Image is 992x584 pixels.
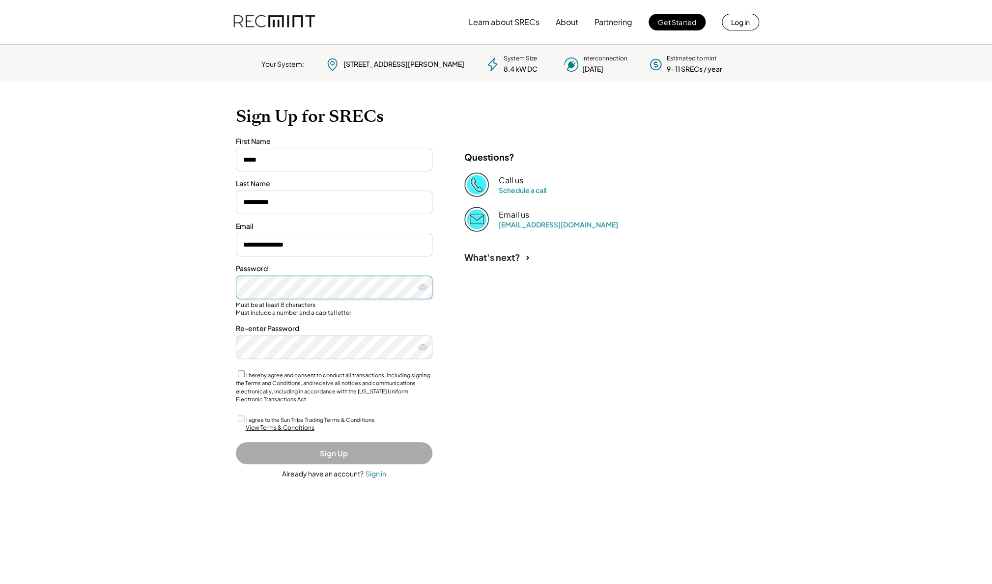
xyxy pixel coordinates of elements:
[236,324,432,334] div: Re-enter Password
[246,424,314,432] div: View Terms & Conditions
[504,64,538,74] div: 8.4 kW DC
[236,442,432,464] button: Sign Up
[246,417,376,423] label: I agree to the Sun Tribe Trading Terms & Conditions.
[667,64,722,74] div: 9-11 SRECs / year
[499,175,523,186] div: Call us
[236,179,432,189] div: Last Name
[504,55,537,63] div: System Size
[499,210,529,220] div: Email us
[261,59,304,69] div: Your System:
[469,12,539,32] button: Learn about SRECs
[722,14,759,30] button: Log in
[343,59,464,69] div: [STREET_ADDRESS][PERSON_NAME]
[667,55,717,63] div: Estimated to mint
[464,151,514,163] div: Questions?
[282,469,364,479] div: Already have an account?
[236,301,432,316] div: Must be at least 8 characters Must include a number and a capital letter
[595,12,632,32] button: Partnering
[236,372,430,403] label: I hereby agree and consent to conduct all transactions, including signing the Terms and Condition...
[236,137,432,146] div: First Name
[236,264,432,274] div: Password
[499,220,618,229] a: [EMAIL_ADDRESS][DOMAIN_NAME]
[649,14,706,30] button: Get Started
[233,5,315,39] img: recmint-logotype%403x.png
[556,12,578,32] button: About
[366,469,386,478] div: Sign in
[499,186,546,195] a: Schedule a call
[236,106,757,127] h1: Sign Up for SRECs
[464,251,520,263] div: What's next?
[464,172,489,197] img: Phone%20copy%403x.png
[582,64,603,74] div: [DATE]
[464,207,489,231] img: Email%202%403x.png
[236,222,432,231] div: Email
[582,55,627,63] div: Interconnection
